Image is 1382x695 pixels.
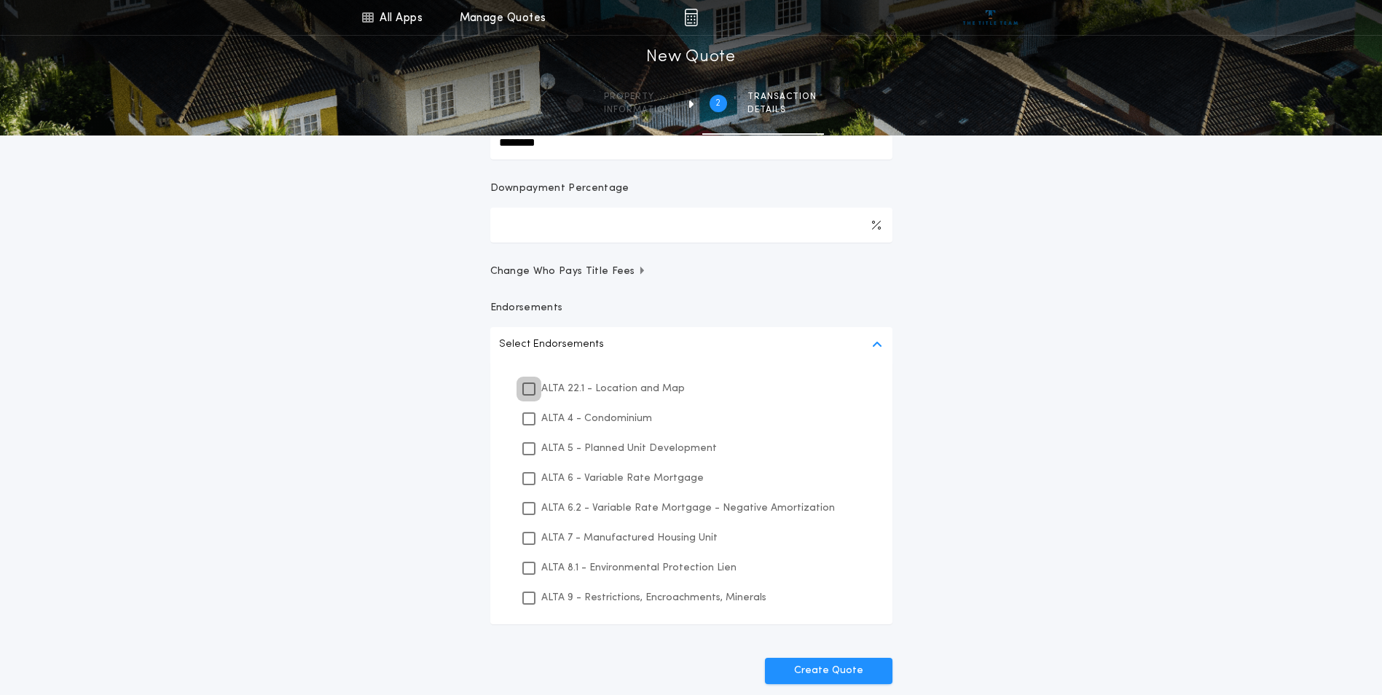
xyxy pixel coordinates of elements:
[499,336,604,353] p: Select Endorsements
[541,441,717,456] p: ALTA 5 - Planned Unit Development
[541,500,835,516] p: ALTA 6.2 - Variable Rate Mortgage - Negative Amortization
[490,181,629,196] p: Downpayment Percentage
[604,91,672,103] span: Property
[490,208,892,243] input: Downpayment Percentage
[490,264,892,279] button: Change Who Pays Title Fees
[604,104,672,116] span: information
[765,658,892,684] button: Create Quote
[490,362,892,624] ul: Select Endorsements
[541,471,704,486] p: ALTA 6 - Variable Rate Mortgage
[646,46,735,69] h1: New Quote
[490,301,892,315] p: Endorsements
[541,530,718,546] p: ALTA 7 - Manufactured Housing Unit
[541,590,766,605] p: ALTA 9 - Restrictions, Encroachments, Minerals
[490,327,892,362] button: Select Endorsements
[684,9,698,26] img: img
[747,91,817,103] span: Transaction
[490,125,892,160] input: New Loan Amount
[963,10,1018,25] img: vs-icon
[715,98,721,109] h2: 2
[490,264,647,279] span: Change Who Pays Title Fees
[541,381,685,396] p: ALTA 22.1 - Location and Map
[541,411,652,426] p: ALTA 4 - Condominium
[541,560,737,576] p: ALTA 8.1 - Environmental Protection Lien
[747,104,817,116] span: details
